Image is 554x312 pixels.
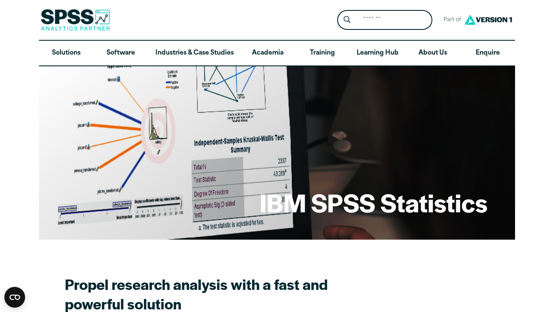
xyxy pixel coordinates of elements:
[260,185,487,219] h1: IBM SPSS Statistics
[39,41,93,66] a: Solutions
[295,41,350,66] a: Training
[148,41,241,66] a: Industries & Case Studies
[350,41,406,66] a: Learning Hub
[41,9,110,31] img: SPSS Analytics Partner
[439,14,462,26] span: Part of
[241,41,295,66] a: Academia
[93,41,148,66] a: Software
[462,12,514,28] img: Version1 Logo
[461,41,515,66] a: Enquire
[406,41,460,66] a: About Us
[339,12,355,28] button: Search magnifying glass icon
[344,16,351,23] svg: Search magnifying glass icon
[337,10,432,30] form: Site Header Search Form
[39,41,515,66] nav: Desktop version of site main menu
[4,287,25,308] button: Open CMP widget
